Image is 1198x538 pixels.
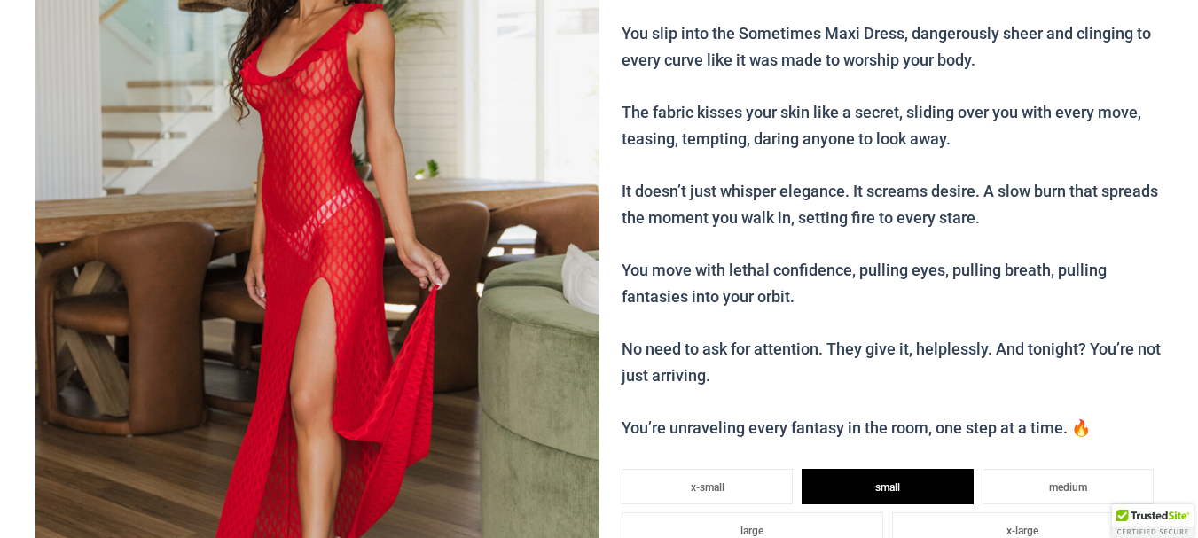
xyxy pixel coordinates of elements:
div: TrustedSite Certified [1112,504,1194,538]
span: x-large [1006,525,1038,537]
li: small [802,469,973,504]
span: x-small [691,481,724,494]
li: medium [983,469,1154,504]
span: medium [1049,481,1087,494]
li: x-small [622,469,793,504]
span: large [740,525,763,537]
span: small [875,481,900,494]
